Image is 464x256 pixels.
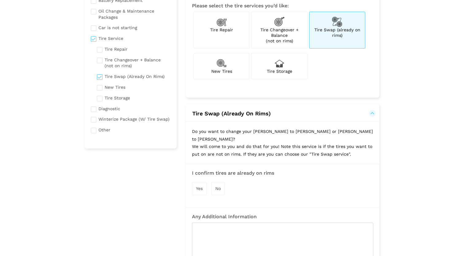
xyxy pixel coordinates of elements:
h3: Any Additional Information [192,214,373,219]
span: Tire Storage [267,69,292,74]
h3: Please select the tire services you’d like: [192,3,373,9]
span: Tire Swap (already on rims) [314,27,360,38]
span: New Tires [211,69,232,74]
span: Tire Swap (Already On Rims) [192,110,271,117]
span: No [215,186,221,191]
p: Do you want to change your [PERSON_NAME] to [PERSON_NAME] or [PERSON_NAME] to [PERSON_NAME]? We w... [186,122,379,164]
span: Tire Changeover + Balance (not on rims) [260,27,298,43]
button: Tire Swap (Already On Rims) [192,110,373,117]
h3: I confirm tires are already on rims [192,170,373,176]
span: Yes [196,186,203,191]
span: Tire Repair [210,27,233,32]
